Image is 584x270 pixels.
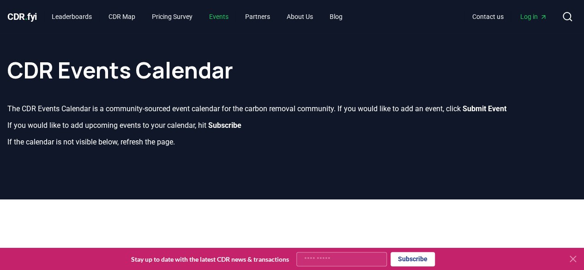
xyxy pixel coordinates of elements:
h1: CDR Events Calendar [7,41,577,81]
nav: Main [44,8,350,25]
a: CDR.fyi [7,10,37,23]
a: Partners [238,8,277,25]
b: Subscribe [208,121,241,130]
a: Contact us [465,8,511,25]
p: If the calendar is not visible below, refresh the page. [7,137,577,148]
span: Log in [520,12,547,21]
a: Pricing Survey [144,8,200,25]
a: Events [202,8,236,25]
p: If you would like to add upcoming events to your calendar, hit [7,120,577,131]
a: Blog [322,8,350,25]
p: The CDR Events Calendar is a community-sourced event calendar for the carbon removal community. I... [7,103,577,114]
a: About Us [279,8,320,25]
span: . [25,11,28,22]
a: CDR Map [101,8,143,25]
a: Log in [513,8,554,25]
nav: Main [465,8,554,25]
b: Submit Event [463,104,506,113]
a: Leaderboards [44,8,99,25]
span: CDR fyi [7,11,37,22]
